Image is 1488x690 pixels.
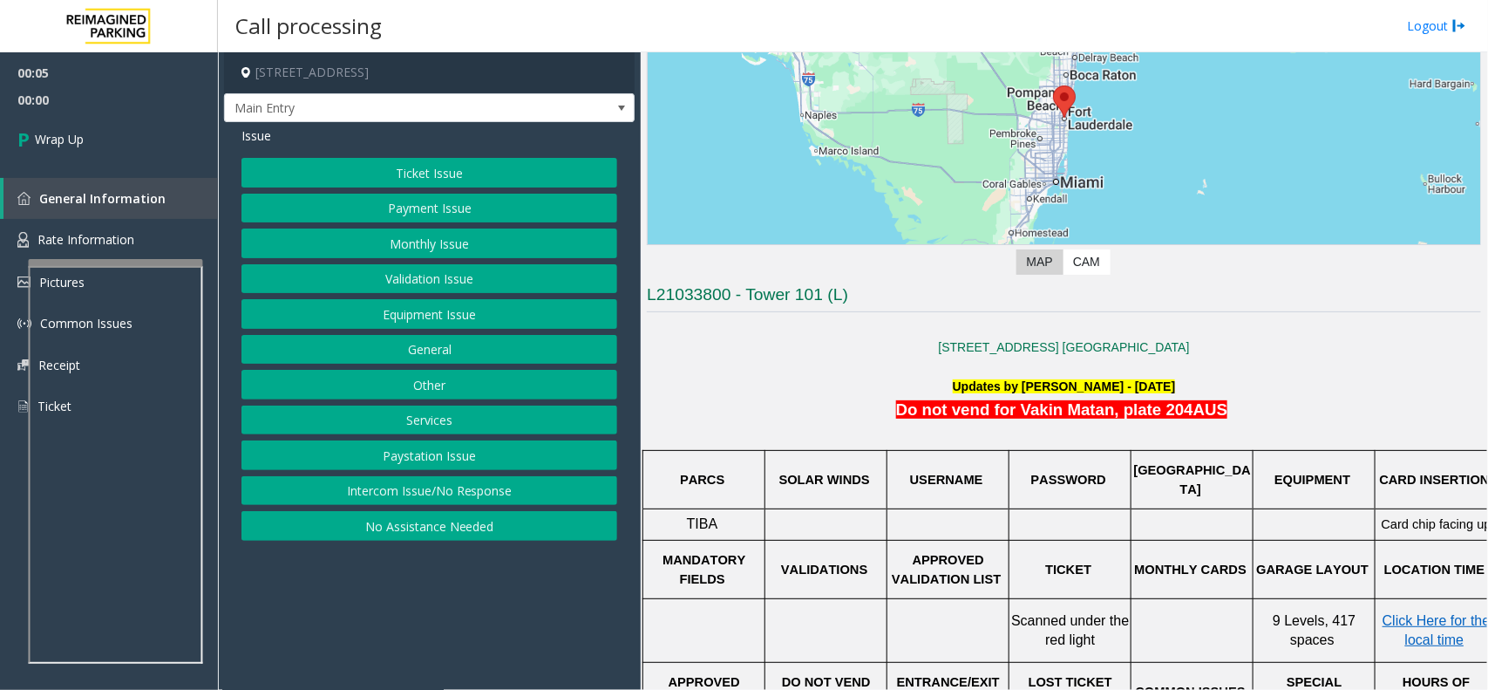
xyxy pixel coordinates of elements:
img: 'icon' [17,359,30,371]
img: 'icon' [17,277,31,288]
b: Updates by [PERSON_NAME] - [DATE] [953,379,1176,393]
button: General [241,335,617,365]
img: 'icon' [17,317,31,331]
a: [STREET_ADDRESS] [GEOGRAPHIC_DATA] [939,340,1190,354]
span: General Information [39,190,166,207]
button: No Assistance Needed [241,511,617,541]
span: PASSWORD [1031,473,1106,487]
img: logout [1452,17,1466,35]
button: Payment Issue [241,194,617,223]
span: VALIDATIONS [781,563,867,577]
a: General Information [3,178,218,219]
span: SOLAR WINDS [779,473,870,487]
span: PARCS [680,473,724,487]
span: USERNAME [910,473,983,487]
button: Ticket Issue [241,158,617,188]
span: LOCATION TIME [1384,563,1485,577]
span: TIBA [687,516,718,531]
span: EQUIPMENT [1274,473,1350,487]
span: 9 L [1273,613,1292,628]
div: 101 Northeast 3rd Avenue, Fort Lauderdale, FL [1053,85,1076,118]
button: Paystation Issue [241,441,617,470]
span: Do not vend for Vakin Matan, plate 204AUS [896,400,1227,419]
button: Equipment Issue [241,299,617,329]
a: Logout [1407,17,1466,35]
span: Scanned under the red light [1011,613,1133,647]
img: 'icon' [17,399,29,414]
h4: [STREET_ADDRESS] [224,52,635,93]
label: Map [1016,249,1063,275]
span: v [1300,613,1307,628]
button: Services [241,406,617,435]
button: Monthly Issue [241,229,617,258]
img: 'icon' [17,232,29,248]
h3: Call processing [227,4,391,47]
span: e [1307,613,1315,628]
span: e [1292,613,1300,628]
span: Rate Information [37,231,134,248]
span: Main Entry [225,94,552,122]
span: MONTHLY CARDS [1134,563,1247,577]
button: Validation Issue [241,264,617,294]
button: Intercom Issue/No Response [241,476,617,506]
span: GARAGE LAYOUT [1256,563,1369,577]
span: APPROVED VALIDATION LIST [892,553,1001,586]
span: TICKET [1045,563,1091,577]
span: [GEOGRAPHIC_DATA] [1134,463,1251,496]
span: MANDATORY FIELDS [662,553,749,586]
h3: L21033800 - Tower 101 (L) [647,284,1481,312]
span: Wrap Up [35,130,84,148]
img: 'icon' [17,192,31,205]
span: ls, 417 spaces [1290,613,1360,647]
button: Other [241,370,617,400]
span: Issue [241,126,271,145]
label: CAM [1063,249,1111,275]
